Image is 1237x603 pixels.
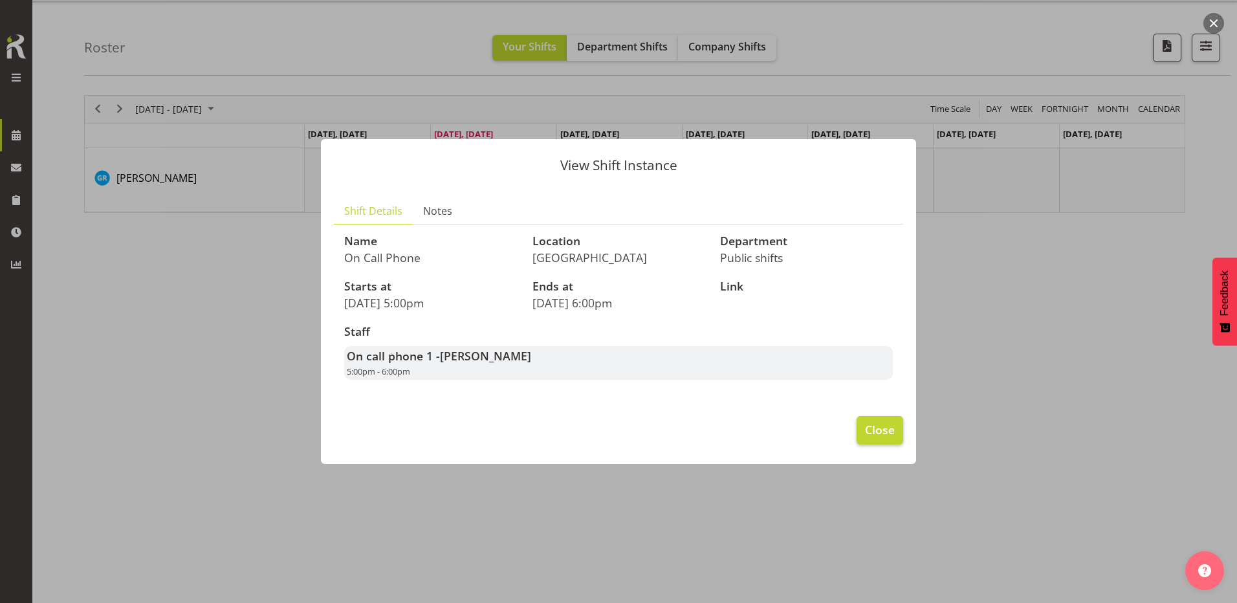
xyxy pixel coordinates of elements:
p: [DATE] 5:00pm [344,296,517,310]
button: Feedback - Show survey [1212,258,1237,345]
h3: Link [720,280,893,293]
p: View Shift Instance [334,159,903,172]
span: [PERSON_NAME] [440,348,531,364]
span: Feedback [1219,270,1231,316]
strong: On call phone 1 - [347,348,531,364]
span: Notes [423,203,452,219]
button: Close [857,416,903,444]
p: [GEOGRAPHIC_DATA] [532,250,705,265]
p: On Call Phone [344,250,517,265]
h3: Ends at [532,280,705,293]
h3: Staff [344,325,893,338]
span: Close [865,421,895,438]
p: Public shifts [720,250,893,265]
h3: Starts at [344,280,517,293]
h3: Department [720,235,893,248]
img: help-xxl-2.png [1198,564,1211,577]
h3: Location [532,235,705,248]
span: 5:00pm - 6:00pm [347,366,410,377]
span: Shift Details [344,203,402,219]
p: [DATE] 6:00pm [532,296,705,310]
h3: Name [344,235,517,248]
